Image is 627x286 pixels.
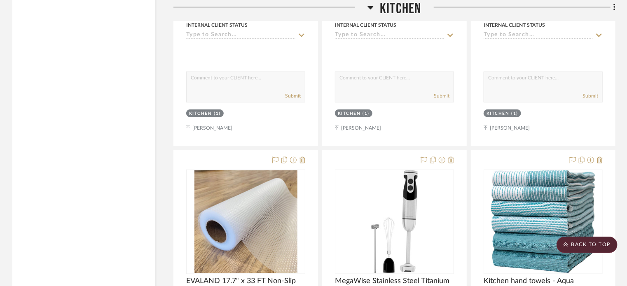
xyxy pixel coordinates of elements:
img: MegaWise Stainless Steel Titanium Reinforced 3-in-1 Immersion Hand Blender, [371,170,417,273]
div: (1) [363,111,370,117]
div: Kitchen [189,111,212,117]
span: Kitchen hand towels - Aqua [484,277,574,286]
div: Internal Client Status [186,21,248,29]
input: Type to Search… [186,32,295,40]
img: Kitchen hand towels - Aqua [491,170,596,273]
div: Internal Client Status [484,21,545,29]
button: Submit [434,92,449,100]
button: Submit [583,92,598,100]
input: Type to Search… [335,32,444,40]
div: Kitchen [338,111,361,117]
input: Type to Search… [484,32,593,40]
img: EVALAND 17.7" x 33 FT Non-Slip Shelf Liner, Non-Adhesive, BPA-Free, Waterproof Pantry Liner for S... [194,170,297,273]
button: Submit [285,92,301,100]
scroll-to-top-button: BACK TO TOP [557,237,618,253]
div: Internal Client Status [335,21,396,29]
div: (1) [512,111,519,117]
div: (1) [214,111,221,117]
div: Kitchen [487,111,510,117]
